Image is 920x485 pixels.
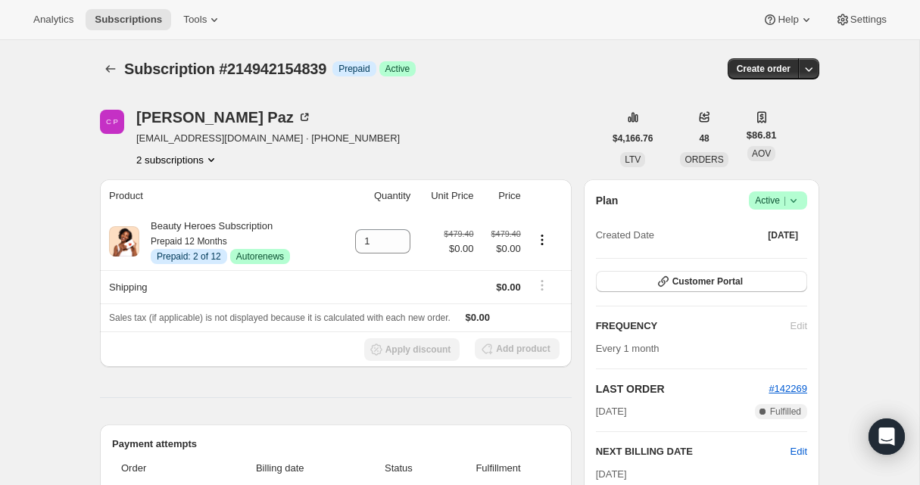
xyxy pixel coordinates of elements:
span: [EMAIL_ADDRESS][DOMAIN_NAME] · [PHONE_NUMBER] [136,131,400,146]
span: 48 [699,132,709,145]
button: [DATE] [759,225,807,246]
h2: Plan [596,193,619,208]
span: Tools [183,14,207,26]
span: Carol Paz [100,110,124,134]
button: Product actions [530,232,554,248]
button: Subscriptions [100,58,121,79]
span: | [784,194,786,207]
text: C P [106,117,118,126]
span: $0.00 [444,241,473,256]
button: Product actions [136,152,219,167]
span: Active [385,63,410,75]
span: Subscriptions [95,14,162,26]
a: #142269 [769,383,807,394]
div: Open Intercom Messenger [869,418,905,455]
h2: NEXT BILLING DATE [596,444,791,459]
span: Subscription #214942154839 [124,61,326,77]
span: $0.00 [483,241,521,256]
button: Analytics [24,9,83,30]
span: $0.00 [496,281,521,293]
div: [PERSON_NAME] Paz [136,110,312,125]
span: Help [778,14,798,26]
h2: LAST ORDER [596,381,769,396]
button: Settings [826,9,896,30]
small: Prepaid 12 Months [151,236,227,247]
span: Analytics [33,14,73,26]
th: Price [479,179,525,213]
th: Quantity [337,179,415,213]
h2: Payment attempts [112,437,560,452]
span: [DATE] [768,229,798,241]
span: Fulfillment [446,461,550,476]
th: Order [112,452,204,485]
button: Shipping actions [530,277,554,294]
span: [DATE] [596,468,627,480]
div: Beauty Heroes Subscription [139,219,290,264]
button: $4,166.76 [603,128,662,149]
span: LTV [625,154,641,165]
span: Prepaid: 2 of 12 [157,250,221,263]
span: Prepaid [338,63,370,75]
th: Unit Price [415,179,478,213]
small: $479.40 [491,229,521,238]
h2: FREQUENCY [596,319,791,334]
span: Status [360,461,438,476]
span: ORDERS [685,154,723,165]
button: #142269 [769,381,807,396]
button: Create order [728,58,800,79]
span: Sales tax (if applicable) is not displayed because it is calculated with each new order. [109,312,451,323]
th: Product [100,179,337,213]
span: $4,166.76 [613,132,653,145]
span: Billing date [209,461,351,476]
span: Every 1 month [596,343,660,354]
img: product img [109,226,139,256]
span: $0.00 [466,312,491,323]
span: Created Date [596,228,654,243]
span: AOV [752,148,771,159]
button: 48 [690,128,718,149]
span: Create order [737,63,791,75]
button: Subscriptions [86,9,171,30]
span: $86.81 [747,128,777,143]
span: Settings [850,14,887,26]
span: Fulfilled [770,406,801,418]
th: Shipping [100,270,337,303]
small: $479.40 [444,229,473,238]
span: [DATE] [596,404,627,419]
button: Help [753,9,822,30]
button: Customer Portal [596,271,807,292]
button: Edit [791,444,807,459]
span: Autorenews [236,250,284,263]
button: Tools [174,9,231,30]
span: Active [755,193,801,208]
span: Customer Portal [672,275,743,288]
